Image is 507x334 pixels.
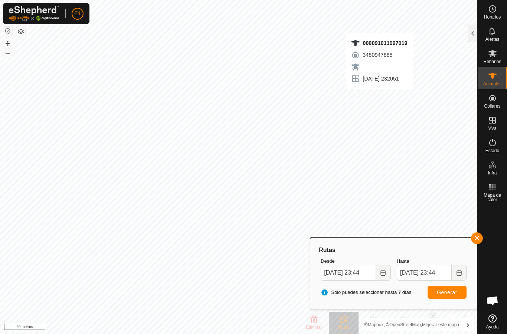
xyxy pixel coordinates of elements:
font: E1 [74,10,81,16]
button: Generar [428,286,467,299]
a: Política de Privacidad [200,324,243,331]
font: Rebaños [483,59,501,64]
div: Chat abierto [481,289,504,312]
font: , © [383,322,389,327]
font: Alertas [485,37,499,42]
font: Animales [483,81,501,86]
font: 000091011097019 [363,40,407,46]
font: Collares [484,104,500,109]
a: Mejorar este mapa [422,322,459,327]
span: › [467,320,470,330]
button: Elija fecha [452,265,467,281]
a: Contáctenos [252,324,277,331]
button: – [3,49,12,58]
font: 3480947885 [363,52,392,58]
button: + [3,39,12,48]
font: , [421,322,422,327]
font: + [5,38,10,48]
a: OpenStreetMap [389,322,421,327]
font: [DATE] 232051 [363,76,399,82]
font: Rutas [319,247,335,253]
font: Ayuda [486,324,499,330]
button: Elija fecha [376,265,391,281]
font: Mapa de calor [484,193,501,202]
font: - [363,64,364,70]
a: Mapbox [368,322,384,327]
font: Estado [485,148,499,153]
font: – [5,48,10,58]
button: › [462,318,474,331]
font: Horarios [484,14,501,20]
font: Desde [321,258,335,264]
font: Política de Privacidad [200,325,243,330]
font: Infra [488,170,497,176]
font: Solo puedes seleccionar hasta 7 días [331,289,411,295]
button: Capas del Mapa [16,27,25,36]
font: Hasta [397,258,409,264]
font: VVs [488,126,496,131]
button: Restablecer Mapa [3,27,12,36]
img: Logotipo de Gallagher [9,6,59,21]
font: Generar [437,289,457,295]
font: © [364,322,368,327]
a: Ayuda [478,311,507,332]
font: Contáctenos [252,325,277,330]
